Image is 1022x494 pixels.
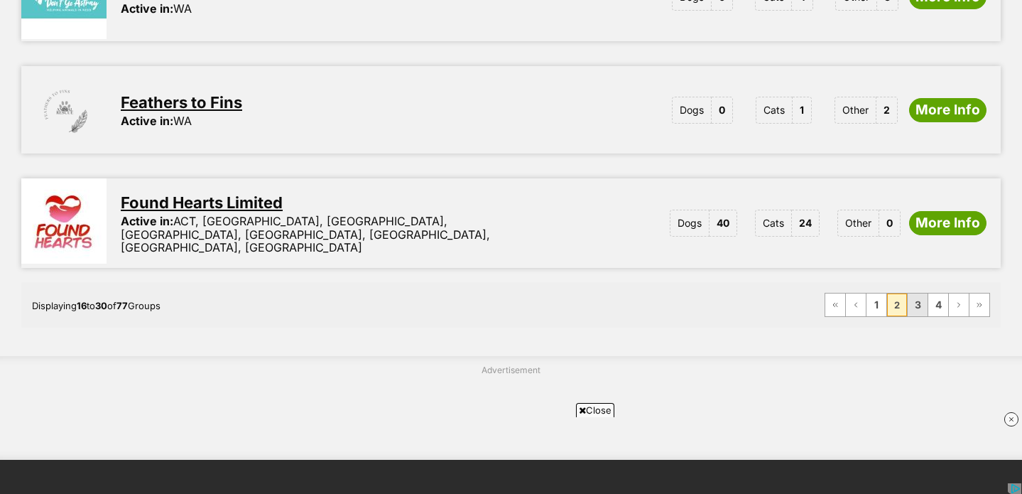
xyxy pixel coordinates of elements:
[121,114,173,128] span: Active in:
[837,210,879,237] span: Other
[1004,412,1018,426] img: close_rtb.svg
[121,214,173,228] span: Active in:
[77,300,87,311] strong: 16
[576,403,614,417] span: Close
[672,97,712,124] span: Dogs
[949,294,969,316] a: Next page
[21,66,107,151] img: Feathers to Fins
[95,300,107,311] strong: 30
[792,210,820,237] span: 24
[825,294,845,316] a: First page
[121,114,192,127] div: WA
[121,93,242,112] a: Feathers to Fins
[887,294,907,316] span: Page 2
[116,300,128,311] strong: 77
[756,97,793,124] span: Cats
[32,300,161,311] span: Displaying to of Groups
[670,210,710,237] span: Dogs
[866,294,886,316] a: Page 1
[712,97,733,124] span: 0
[825,293,990,317] nav: Pagination
[710,210,737,237] span: 40
[928,294,948,316] a: Page 4
[793,97,812,124] span: 1
[879,210,901,237] span: 0
[755,210,792,237] span: Cats
[835,97,876,124] span: Other
[121,193,283,212] a: Found Hearts Limited
[969,294,989,316] a: Last page
[121,215,554,254] div: ACT, [GEOGRAPHIC_DATA], [GEOGRAPHIC_DATA], [GEOGRAPHIC_DATA], [GEOGRAPHIC_DATA], [GEOGRAPHIC_DATA...
[909,98,986,122] a: More Info
[876,97,898,124] span: 2
[121,2,192,15] div: WA
[908,294,928,316] a: Page 3
[21,178,107,264] img: Found Hearts Limited
[121,1,173,16] span: Active in:
[846,294,866,316] a: Previous page
[909,211,986,235] a: More Info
